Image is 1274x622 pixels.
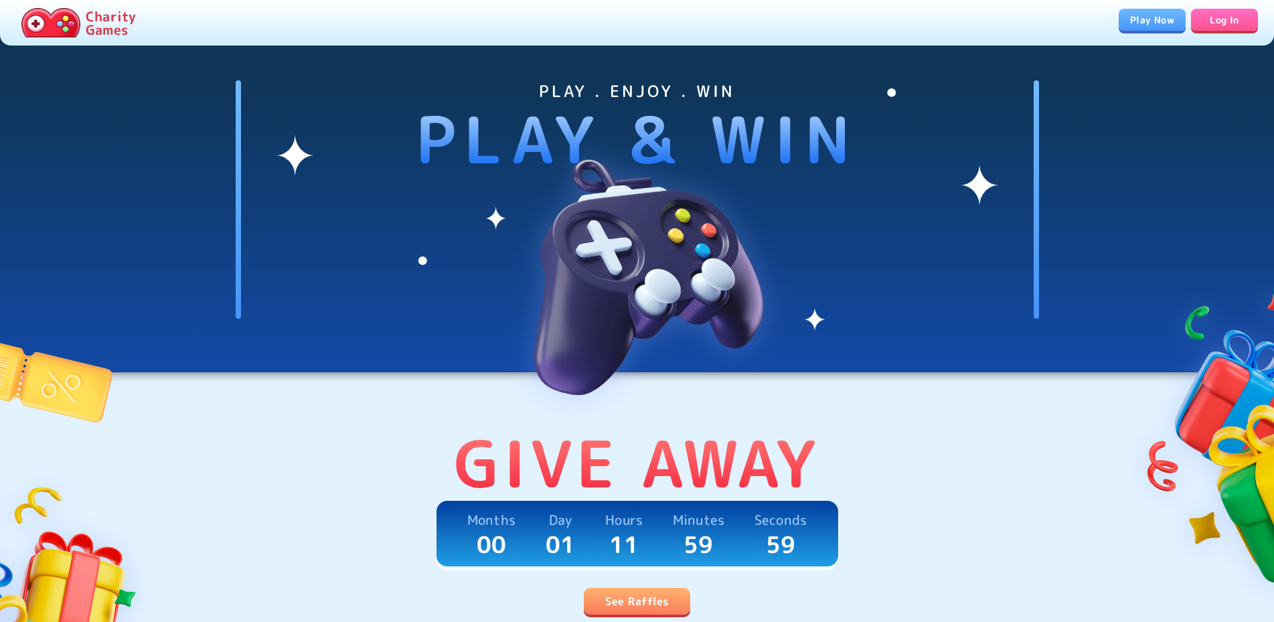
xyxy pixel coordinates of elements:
p: 11 [609,530,639,558]
a: Log In [1191,9,1258,31]
p: Minutes [673,509,724,530]
p: Seconds [754,509,807,530]
img: Charity.Games [21,8,80,37]
a: Charity Games [16,5,141,40]
p: Charity Games [86,9,136,36]
p: Day [549,509,571,530]
p: Give Away [454,426,820,501]
p: 00 [477,530,507,558]
p: 59 [684,530,714,558]
p: Months [467,509,515,530]
img: shines [276,80,999,340]
a: Months00Day01Hours11Minutes59Seconds59 [436,501,838,566]
a: See Raffles [584,588,690,615]
p: Hours [605,509,643,530]
img: hero-image [470,102,805,437]
a: Play Now [1119,9,1186,31]
img: gifts [1118,257,1274,613]
p: 59 [766,530,796,558]
p: 01 [546,530,576,558]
